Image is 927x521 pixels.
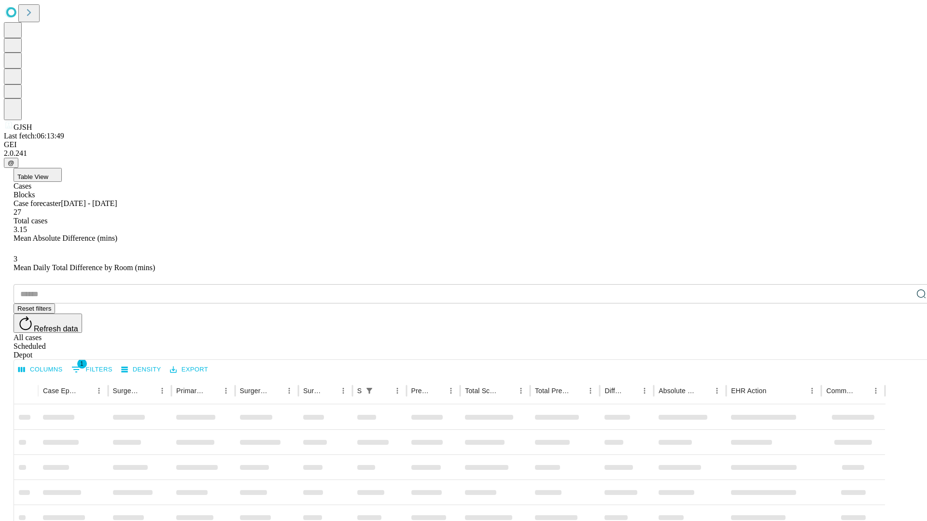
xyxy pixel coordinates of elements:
button: Menu [391,384,404,398]
button: Menu [219,384,233,398]
span: @ [8,159,14,166]
span: Mean Daily Total Difference by Room (mins) [14,263,155,272]
button: Table View [14,168,62,182]
button: Sort [269,384,282,398]
div: Surgeon Name [113,387,141,395]
span: GJSH [14,123,32,131]
div: Total Predicted Duration [535,387,570,395]
span: 1 [77,359,87,369]
button: Sort [431,384,444,398]
div: 2.0.241 [4,149,923,158]
span: Total cases [14,217,47,225]
button: Menu [805,384,819,398]
span: 27 [14,208,21,216]
button: Menu [155,384,169,398]
button: Show filters [69,362,115,377]
button: Menu [92,384,106,398]
button: Sort [206,384,219,398]
button: Show filters [363,384,376,398]
button: Export [168,362,211,377]
div: Predicted In Room Duration [411,387,430,395]
div: Absolute Difference [659,387,696,395]
button: Sort [79,384,92,398]
button: Menu [282,384,296,398]
button: Select columns [16,362,65,377]
button: Menu [710,384,724,398]
button: Menu [869,384,883,398]
button: Sort [624,384,638,398]
button: Menu [584,384,597,398]
div: Difference [604,387,623,395]
button: Refresh data [14,314,82,333]
span: [DATE] - [DATE] [61,199,117,207]
div: GEI [4,140,923,149]
div: Scheduled In Room Duration [357,387,362,395]
span: Table View [17,173,48,180]
button: Sort [767,384,781,398]
button: Menu [638,384,651,398]
button: Sort [377,384,391,398]
span: Reset filters [17,305,51,312]
button: Sort [323,384,337,398]
button: Menu [514,384,528,398]
div: Surgery Name [240,387,268,395]
div: 1 active filter [363,384,376,398]
div: Case Epic Id [43,387,78,395]
span: Refresh data [34,325,78,333]
button: Sort [501,384,514,398]
span: Mean Absolute Difference (mins) [14,234,117,242]
button: @ [4,158,18,168]
span: Case forecaster [14,199,61,207]
button: Reset filters [14,303,55,314]
span: 3.15 [14,225,27,233]
div: Surgery Date [303,387,322,395]
button: Sort [142,384,155,398]
button: Menu [337,384,350,398]
button: Density [119,362,164,377]
div: Total Scheduled Duration [465,387,500,395]
div: EHR Action [731,387,766,395]
span: Last fetch: 06:13:49 [4,132,64,140]
button: Sort [697,384,710,398]
div: Primary Service [176,387,204,395]
div: Comments [826,387,854,395]
button: Sort [570,384,584,398]
span: 3 [14,255,17,263]
button: Sort [856,384,869,398]
button: Menu [444,384,458,398]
